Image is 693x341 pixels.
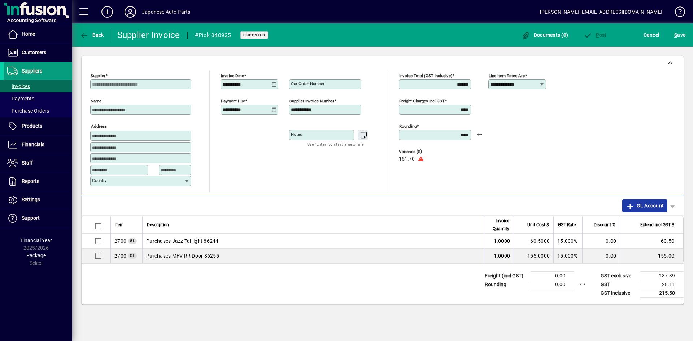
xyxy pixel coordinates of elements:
[399,99,445,104] mat-label: Freight charges incl GST
[4,44,72,62] a: Customers
[597,280,640,289] td: GST
[640,221,674,229] span: Extend incl GST $
[7,108,49,114] span: Purchase Orders
[80,32,104,38] span: Back
[130,254,135,258] span: GL
[21,237,52,243] span: Financial Year
[22,178,39,184] span: Reports
[399,73,452,78] mat-label: Invoice Total (GST inclusive)
[481,271,531,280] td: Freight (incl GST)
[481,280,531,289] td: Rounding
[597,289,640,298] td: GST inclusive
[4,25,72,43] a: Home
[597,271,640,280] td: GST exclusive
[4,92,72,105] a: Payments
[22,215,40,221] span: Support
[531,280,574,289] td: 0.00
[72,29,112,41] app-page-header-button: Back
[26,253,46,258] span: Package
[7,83,30,89] span: Invoices
[114,252,126,259] span: Purchases
[485,249,514,263] td: 1.0000
[540,6,662,18] div: [PERSON_NAME] [EMAIL_ADDRESS][DOMAIN_NAME]
[4,209,72,227] a: Support
[399,156,415,162] span: 151.70
[147,221,169,229] span: Description
[672,29,687,41] button: Save
[521,32,568,38] span: Documents (0)
[642,29,661,41] button: Cancel
[243,33,265,38] span: Unposted
[620,234,683,249] td: 60.50
[114,237,126,245] span: Purchases
[626,200,664,211] span: GL Account
[221,99,245,104] mat-label: Payment due
[22,160,33,166] span: Staff
[553,234,582,249] td: 15.000%
[142,234,485,249] td: Purchases Jazz Taillight 86244
[527,221,549,229] span: Unit Cost $
[4,136,72,154] a: Financials
[582,249,620,263] td: 0.00
[22,31,35,37] span: Home
[142,249,485,263] td: Purchases MFV RR Door 86255
[514,234,553,249] td: 60.5000
[130,239,135,243] span: GL
[594,221,615,229] span: Discount %
[96,5,119,18] button: Add
[674,29,685,41] span: ave
[399,149,442,154] span: Variance ($)
[4,105,72,117] a: Purchase Orders
[399,124,417,129] mat-label: Rounding
[489,217,509,233] span: Invoice Quantity
[289,99,334,104] mat-label: Supplier invoice number
[640,280,684,289] td: 28.11
[142,6,190,18] div: Japanese Auto Parts
[519,29,570,41] button: Documents (0)
[22,68,42,74] span: Suppliers
[640,271,684,280] td: 187.39
[622,199,667,212] button: GL Account
[596,32,599,38] span: P
[22,49,46,55] span: Customers
[7,96,34,101] span: Payments
[640,289,684,298] td: 215.50
[91,73,105,78] mat-label: Supplier
[22,197,40,202] span: Settings
[4,191,72,209] a: Settings
[558,221,576,229] span: GST Rate
[4,80,72,92] a: Invoices
[581,29,609,41] button: Post
[221,73,244,78] mat-label: Invoice date
[583,32,607,38] span: ost
[117,29,180,41] div: Supplier Invoice
[489,73,525,78] mat-label: Line item rates are
[4,117,72,135] a: Products
[115,221,124,229] span: Item
[291,81,324,86] mat-label: Our order number
[644,29,659,41] span: Cancel
[78,29,106,41] button: Back
[195,30,231,41] div: #Pick 040925
[553,249,582,263] td: 15.000%
[514,249,553,263] td: 155.0000
[22,123,42,129] span: Products
[91,99,101,104] mat-label: Name
[4,154,72,172] a: Staff
[485,234,514,249] td: 1.0000
[307,140,364,148] mat-hint: Use 'Enter' to start a new line
[22,141,44,147] span: Financials
[531,271,574,280] td: 0.00
[291,132,302,137] mat-label: Notes
[92,178,106,183] mat-label: Country
[674,32,677,38] span: S
[119,5,142,18] button: Profile
[670,1,684,25] a: Knowledge Base
[4,172,72,191] a: Reports
[620,249,683,263] td: 155.00
[582,234,620,249] td: 0.00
